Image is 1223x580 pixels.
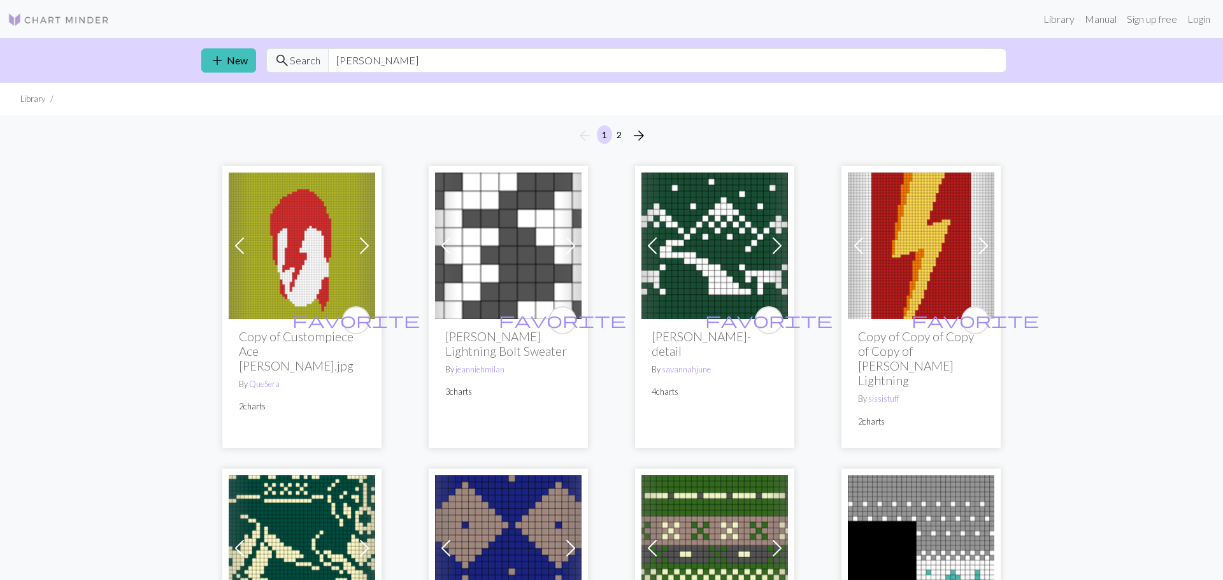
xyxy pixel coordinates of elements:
[229,173,375,319] img: Custompiece Ace David Bowie.jpg
[652,386,778,398] p: 4 charts
[626,125,652,146] button: Next
[641,173,788,319] img: David-detail
[275,52,290,69] span: search
[1080,6,1122,32] a: Manual
[435,541,582,553] a: New David´s
[445,386,571,398] p: 3 charts
[290,53,320,68] span: Search
[631,128,647,143] i: Next
[445,329,571,358] h2: [PERSON_NAME] Lightning Bolt Sweater
[1038,6,1080,32] a: Library
[201,48,256,73] a: New
[572,125,652,146] nav: Page navigation
[631,127,647,145] span: arrow_forward
[848,173,994,319] img: Copy of David Bowie Lightning
[652,329,778,358] h2: [PERSON_NAME]-detail
[641,238,788,250] a: David-detail
[1182,6,1215,32] a: Login
[858,393,984,405] p: By
[342,306,370,334] button: favourite
[499,308,626,333] i: favourite
[455,364,504,374] a: jeanniehmilan
[435,173,582,319] img: Small Lightning Bolts
[239,400,365,413] p: 2 charts
[499,310,626,330] span: favorite
[229,238,375,250] a: Custompiece Ace David Bowie.jpg
[20,93,45,105] li: Library
[611,125,627,144] button: 2
[8,12,110,27] img: Logo
[239,378,365,390] p: By
[249,379,280,389] a: QueSera
[868,393,899,404] a: sissistuff
[641,541,788,553] a: David´s beannie 2
[292,310,420,330] span: favorite
[858,329,984,388] h2: Copy of Copy of Copy of Copy of [PERSON_NAME] Lightning
[548,306,576,334] button: favourite
[652,364,778,376] p: By
[435,238,582,250] a: Small Lightning Bolts
[912,308,1039,333] i: favourite
[210,52,225,69] span: add
[229,541,375,553] a: Bowie 2
[705,310,833,330] span: favorite
[445,364,571,376] p: By
[961,306,989,334] button: favourite
[755,306,783,334] button: favourite
[662,364,711,374] a: savannahjune
[848,541,994,553] a: david hat 2
[292,308,420,333] i: favourite
[1122,6,1182,32] a: Sign up free
[239,329,365,373] h2: Copy of Custompiece Ace [PERSON_NAME].jpg
[912,310,1039,330] span: favorite
[705,308,833,333] i: favourite
[848,238,994,250] a: Copy of David Bowie Lightning
[858,416,984,428] p: 2 charts
[597,125,612,144] button: 1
